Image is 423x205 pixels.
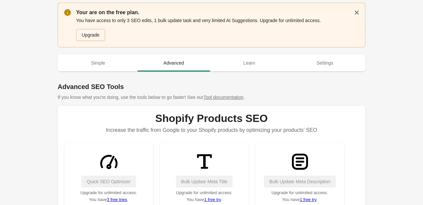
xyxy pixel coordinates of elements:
[287,54,363,72] button: Settings
[62,57,135,69] span: Simple
[203,95,243,100] a: Tool documentation
[107,197,127,202] a: 3 free tries
[289,57,362,69] span: Settings
[64,124,359,136] p: Increase the traffic from Google to your Shopify products by optimizing your products’ SEO
[76,29,105,41] a: Upgrade
[82,32,99,38] div: Upgrade
[213,57,286,69] span: Learn
[64,112,359,124] h1: Shopify Products SEO
[137,57,211,69] span: Advanced
[76,9,359,16] p: Your are on the free plan.
[58,82,365,91] h1: Advanced SEO Tools
[97,149,121,174] img: GaugeMajor-1ebe3a4f609d70bf2a71c020f60f15956db1f48d7107b7946fc90d31709db45e.svg
[176,190,233,202] span: Upgrade for unlimited access. You have .
[136,54,212,72] button: Advanced
[58,94,365,101] p: If you know what you're doing, use the tools below to go faster! See our .
[271,190,328,202] span: Upgrade for unlimited access. You have .
[76,16,359,42] div: You have access to only 3 SEO edits, 1 bulk update task and very limited AI Suggestions. Upgrade ...
[192,149,217,174] img: TitleMinor-8a5de7e115299b8c2b1df9b13fb5e6d228e26d13b090cf20654de1eaf9bee786.svg
[300,197,316,202] a: 1 free try
[204,197,221,202] a: 1 free try
[211,54,287,72] button: Learn
[80,190,137,202] span: Upgrade for unlimited access. You have .
[60,54,136,72] button: Simple
[288,149,312,174] img: TextBlockMajor-3e13e55549f1fe4aa18089e576148c69364b706dfb80755316d4ac7f5c51f4c3.svg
